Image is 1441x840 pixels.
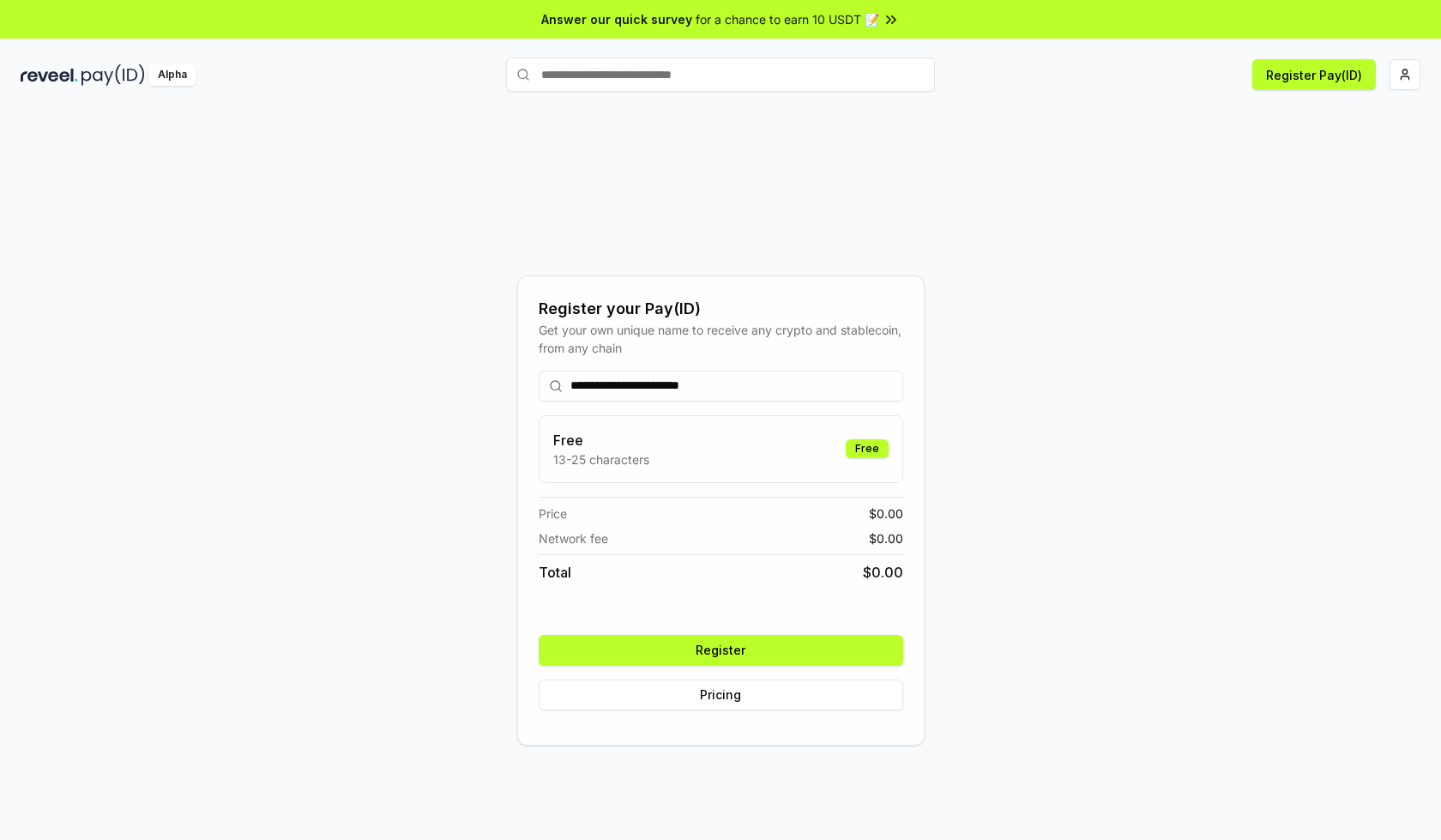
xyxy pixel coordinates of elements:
div: Alpha [148,64,196,86]
p: 13-25 characters [553,450,649,468]
span: Network fee [539,529,608,547]
button: Register Pay(ID) [1252,59,1376,90]
span: Total [539,562,571,583]
button: Register [539,635,903,666]
div: Free [846,439,889,458]
span: Price [539,505,567,523]
div: Get your own unique name to receive any crypto and stablecoin, from any chain [539,321,903,357]
span: $ 0.00 [863,562,903,583]
h3: Free [553,430,649,450]
span: for a chance to earn 10 USDT 📝 [696,10,879,28]
img: pay_id [81,64,145,86]
span: Answer our quick survey [541,10,692,28]
img: reveel_dark [21,64,78,86]
span: $ 0.00 [869,529,903,547]
button: Pricing [539,680,903,710]
span: $ 0.00 [869,505,903,523]
div: Register your Pay(ID) [539,297,903,321]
